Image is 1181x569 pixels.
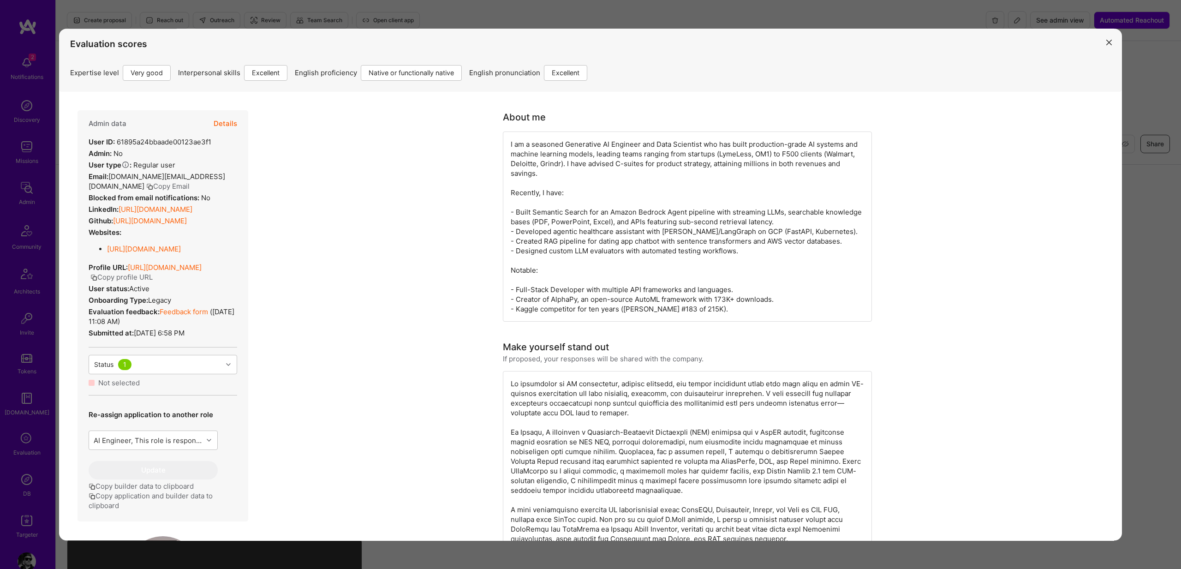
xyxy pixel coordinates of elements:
[89,481,194,491] button: Copy builder data to clipboard
[89,172,108,181] strong: Email:
[89,172,225,191] span: [DOMAIN_NAME][EMAIL_ADDRESS][DOMAIN_NAME]
[295,68,357,78] span: English proficiency
[90,272,153,282] button: Copy profile URL
[134,329,185,337] span: [DATE] 6:58 PM
[94,435,204,445] div: AI Engineer, This role is responsible for building AI applications. It includes end-to-end/full-s...
[89,193,201,202] strong: Blocked from email notifications:
[89,296,148,305] strong: Onboarding Type:
[89,137,211,147] div: 61895a24bbaade00123ae3f1
[89,193,210,203] div: No
[178,68,240,78] span: Interpersonal skills
[89,307,160,316] strong: Evaluation feedback:
[207,438,211,443] i: icon Chevron
[129,284,149,293] span: Active
[89,284,129,293] strong: User status:
[89,410,218,419] p: Re-assign application to another role
[90,274,97,281] i: icon Copy
[1106,40,1112,45] i: icon Close
[148,296,171,305] span: legacy
[89,493,95,500] i: icon Copy
[89,216,113,225] strong: Github:
[226,362,231,367] i: icon Chevron
[214,110,237,137] button: Details
[244,65,287,81] div: Excellent
[121,161,130,169] i: Help
[361,65,462,81] div: Native or functionally native
[118,359,131,370] div: 1
[89,329,134,337] strong: Submitted at:
[94,359,113,369] div: Status
[89,228,121,237] strong: Websites:
[89,120,126,128] h4: Admin data
[89,205,119,214] strong: LinkedIn:
[107,245,181,253] a: [URL][DOMAIN_NAME]
[89,138,115,146] strong: User ID:
[89,160,175,170] div: Regular user
[113,216,187,225] a: [URL][DOMAIN_NAME]
[59,29,1122,541] div: modal
[89,149,112,158] strong: Admin:
[89,461,218,479] button: Update
[146,183,153,190] i: icon Copy
[128,263,202,272] a: [URL][DOMAIN_NAME]
[89,161,131,169] strong: User type :
[70,39,1111,49] h4: Evaluation scores
[89,149,123,158] div: No
[123,65,171,81] div: Very good
[89,483,95,490] i: icon Copy
[119,205,192,214] a: [URL][DOMAIN_NAME]
[89,307,237,326] div: ( [DATE] 11:08 AM )
[89,263,128,272] strong: Profile URL:
[544,65,587,81] div: Excellent
[70,68,119,78] span: Expertise level
[89,491,237,510] button: Copy application and builder data to clipboard
[98,378,140,388] div: Not selected
[146,181,190,191] button: Copy Email
[469,68,540,78] span: English pronunciation
[160,307,208,316] a: Feedback form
